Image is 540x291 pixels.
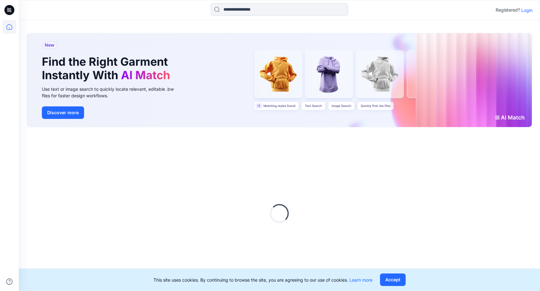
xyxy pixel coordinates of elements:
[42,55,173,82] h1: Find the Right Garment Instantly With
[153,277,372,283] p: This site uses cookies. By continuing to browse the site, you are agreeing to our use of cookies.
[121,68,170,82] span: AI Match
[496,6,520,14] p: Registered?
[45,41,54,49] span: New
[349,277,372,283] a: Learn more
[380,273,406,286] button: Accept
[42,106,84,119] button: Discover more
[521,7,532,13] p: Login
[42,86,182,99] div: Use text or image search to quickly locate relevant, editable .bw files for faster design workflows.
